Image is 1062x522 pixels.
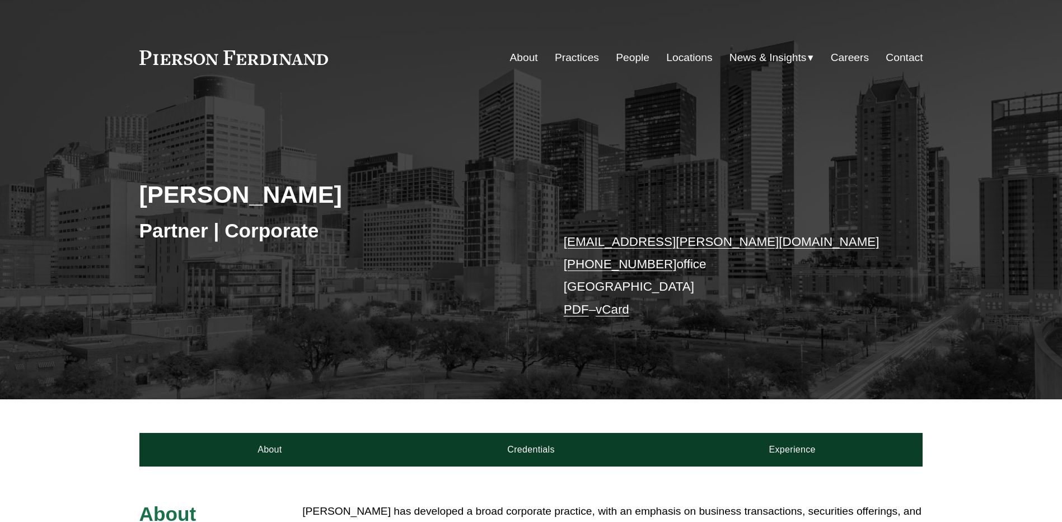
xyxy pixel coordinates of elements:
a: [EMAIL_ADDRESS][PERSON_NAME][DOMAIN_NAME] [564,235,879,249]
a: Careers [831,47,869,68]
a: Locations [666,47,712,68]
a: Practices [555,47,599,68]
a: Experience [662,433,923,467]
span: News & Insights [729,48,807,68]
a: PDF [564,302,589,316]
h2: [PERSON_NAME] [139,180,531,209]
a: People [616,47,649,68]
p: office [GEOGRAPHIC_DATA] – [564,231,890,321]
a: Contact [886,47,923,68]
a: Credentials [400,433,662,467]
a: vCard [596,302,629,316]
a: [PHONE_NUMBER] [564,257,677,271]
a: About [139,433,401,467]
a: About [510,47,538,68]
h3: Partner | Corporate [139,218,531,243]
a: folder dropdown [729,47,814,68]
